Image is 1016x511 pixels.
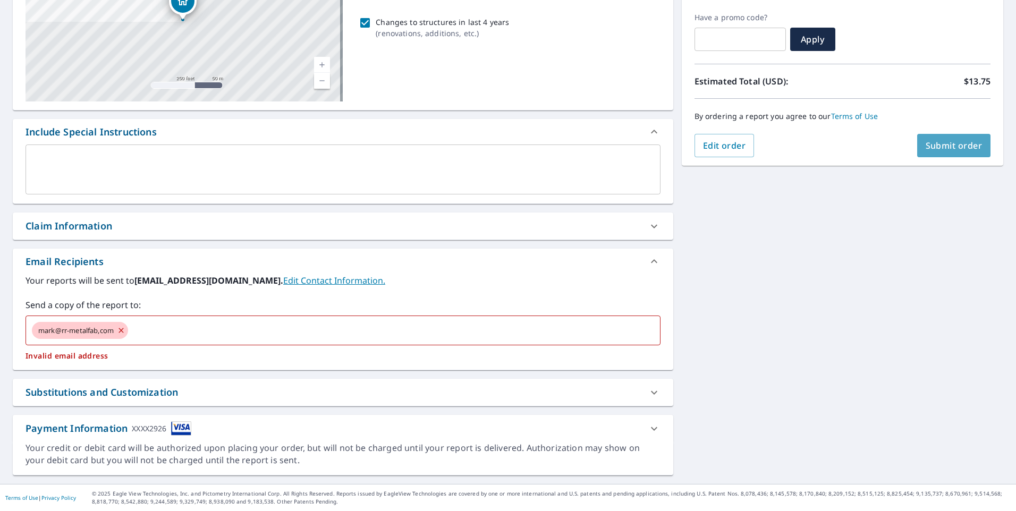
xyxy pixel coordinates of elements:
div: mark@rr-metalfab,com [32,322,128,339]
a: Terms of Use [5,494,38,501]
p: Estimated Total (USD): [695,75,843,88]
p: ( renovations, additions, etc. ) [376,28,509,39]
button: Apply [790,28,835,51]
div: Email Recipients [13,249,673,274]
label: Send a copy of the report to: [26,299,661,311]
button: Edit order [695,134,755,157]
div: Payment InformationXXXX2926cardImage [13,415,673,442]
b: [EMAIL_ADDRESS][DOMAIN_NAME]. [134,275,283,286]
div: Include Special Instructions [13,119,673,144]
label: Have a promo code? [695,13,786,22]
a: Privacy Policy [41,494,76,501]
span: Edit order [703,140,746,151]
span: mark@rr-metalfab,com [32,326,120,336]
a: Current Level 17, Zoom Out [314,73,330,89]
label: Your reports will be sent to [26,274,661,287]
img: cardImage [171,421,191,436]
p: Changes to structures in last 4 years [376,16,509,28]
p: | [5,495,76,501]
a: Current Level 17, Zoom In [314,57,330,73]
div: Payment Information [26,421,191,436]
div: Your credit or debit card will be authorized upon placing your order, but will not be charged unt... [26,442,661,466]
a: Terms of Use [831,111,878,121]
span: Apply [799,33,827,45]
p: By ordering a report you agree to our [695,112,990,121]
div: Include Special Instructions [26,125,157,139]
div: Substitutions and Customization [26,385,178,399]
p: Invalid email address [26,351,661,361]
div: Substitutions and Customization [13,379,673,406]
p: $13.75 [964,75,990,88]
div: XXXX2926 [132,421,166,436]
a: EditContactInfo [283,275,385,286]
div: Claim Information [26,219,112,233]
div: Claim Information [13,212,673,240]
div: Email Recipients [26,254,104,269]
p: © 2025 Eagle View Technologies, Inc. and Pictometry International Corp. All Rights Reserved. Repo... [92,490,1011,506]
span: Submit order [926,140,983,151]
button: Submit order [917,134,991,157]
